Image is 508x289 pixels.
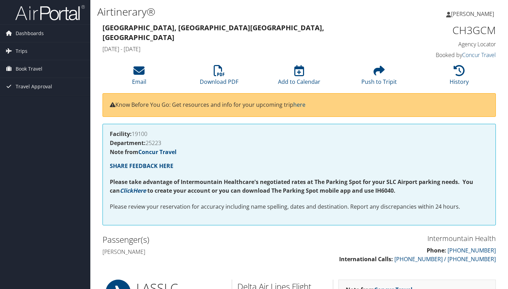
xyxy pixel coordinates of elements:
h4: 25223 [110,140,489,146]
a: Click [120,187,133,194]
strong: Phone: [427,247,446,254]
p: Know Before You Go: Get resources and info for your upcoming trip [110,101,489,110]
span: Travel Approval [16,78,52,95]
h4: 19100 [110,131,489,137]
strong: Facility: [110,130,132,138]
strong: International Calls: [339,255,393,263]
a: History [450,69,469,86]
strong: Please take advantage of Intermountain Healthcare's negotiated rates at The Parking Spot for your... [110,178,473,195]
a: Add to Calendar [278,69,320,86]
span: [PERSON_NAME] [451,10,494,18]
h4: Agency Locator [405,40,496,48]
span: Trips [16,42,27,60]
a: Download PDF [200,69,238,86]
a: Push to Tripit [361,69,397,86]
h3: Intermountain Health [304,234,496,243]
a: Concur Travel [462,51,496,59]
h4: [DATE] - [DATE] [103,45,395,53]
strong: Department: [110,139,146,147]
a: here [293,101,305,109]
h4: Booked by [405,51,496,59]
h1: CH3GCM [405,23,496,38]
h2: Passenger(s) [103,234,294,246]
a: [PHONE_NUMBER] / [PHONE_NUMBER] [394,255,496,263]
a: [PERSON_NAME] [446,3,501,24]
span: Book Travel [16,60,42,78]
a: SHARE FEEDBACK HERE [110,162,173,170]
strong: [GEOGRAPHIC_DATA], [GEOGRAPHIC_DATA] [GEOGRAPHIC_DATA], [GEOGRAPHIC_DATA] [103,23,324,42]
h1: Airtinerary® [97,5,367,19]
strong: to create your account or you can download The Parking Spot mobile app and use IH6040. [147,187,395,194]
p: Please review your reservation for accuracy including name spelling, dates and destination. Repor... [110,202,489,211]
span: Dashboards [16,25,44,42]
img: airportal-logo.png [15,5,85,21]
h4: [PERSON_NAME] [103,248,294,256]
a: Concur Travel [138,148,177,156]
a: [PHONE_NUMBER] [448,247,496,254]
a: Email [132,69,146,86]
a: Here [133,187,146,194]
strong: Note from [110,148,177,156]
